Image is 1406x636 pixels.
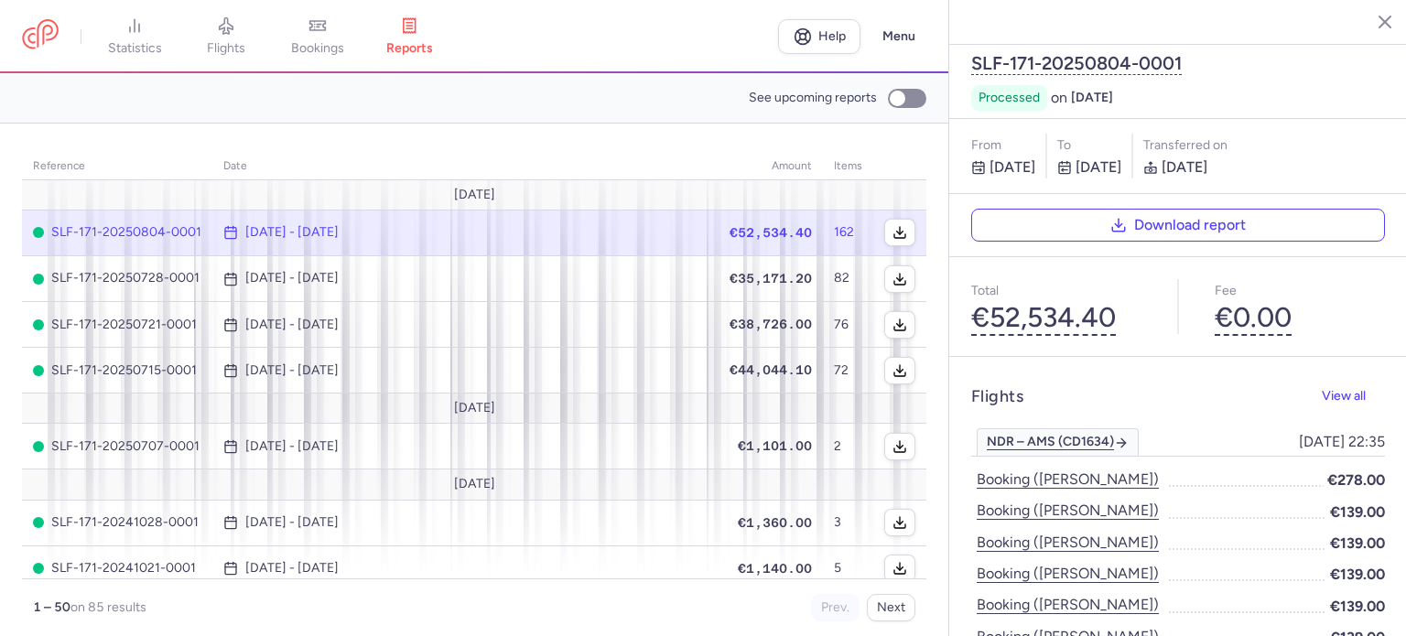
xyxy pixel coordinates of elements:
span: SLF-171-20241028-0001 [33,515,201,530]
span: [DATE] 22:35 [1299,434,1385,450]
span: [DATE] [1071,91,1113,105]
time: [DATE] - [DATE] [245,439,339,454]
span: SLF-171-20250728-0001 [33,271,201,286]
time: [DATE] - [DATE] [245,225,339,240]
button: Prev. [811,594,860,621]
span: Help [818,29,846,43]
time: [DATE] - [DATE] [245,561,339,576]
button: Booking ([PERSON_NAME]) [971,593,1164,617]
p: to [1057,134,1121,156]
p: [DATE] [1057,156,1121,178]
td: 5 [823,545,873,591]
td: 82 [823,255,873,301]
span: €1,360.00 [738,515,812,530]
button: €0.00 [1215,302,1292,334]
p: From [971,134,1035,156]
a: NDR – AMS (CD1634) [977,428,1139,456]
time: [DATE] - [DATE] [245,515,339,530]
p: [DATE] [1143,156,1385,178]
button: Next [867,594,915,621]
p: Total [971,279,1141,302]
span: €38,726.00 [730,317,812,331]
button: Download report [971,209,1385,242]
span: €139.00 [1330,595,1385,618]
a: reports [363,16,455,57]
span: bookings [291,40,344,57]
th: date [212,153,710,180]
button: Booking ([PERSON_NAME]) [971,468,1164,491]
span: reports [386,40,433,57]
button: €52,534.40 [971,302,1116,334]
h4: Flights [971,386,1023,407]
td: 3 [823,500,873,545]
span: flights [207,40,245,57]
a: CitizenPlane red outlined logo [22,19,59,53]
span: SLF-171-20250721-0001 [33,318,201,332]
span: View all [1322,389,1366,403]
span: SLF-171-20250715-0001 [33,363,201,378]
span: SLF-171-20241021-0001 [33,561,201,576]
a: Help [778,19,860,54]
button: Booking ([PERSON_NAME]) [971,499,1164,523]
td: 162 [823,210,873,255]
a: statistics [89,16,180,57]
strong: 1 – 50 [33,599,70,615]
button: View all [1303,379,1385,415]
p: Fee [1215,279,1385,302]
span: €35,171.20 [730,271,812,286]
time: [DATE] - [DATE] [245,318,339,332]
span: €139.00 [1330,501,1385,523]
span: processed [979,89,1040,107]
div: Transferred on [1143,134,1385,156]
button: Booking ([PERSON_NAME]) [971,531,1164,555]
button: Menu [871,19,926,54]
span: €139.00 [1330,563,1385,586]
span: €139.00 [1330,532,1385,555]
th: reference [22,153,212,180]
th: items [823,153,873,180]
time: [DATE] - [DATE] [245,271,339,286]
td: 76 [823,302,873,348]
span: €278.00 [1327,469,1385,491]
span: See upcoming reports [749,91,877,105]
span: [DATE] [454,477,495,491]
span: on 85 results [70,599,146,615]
button: SLF-171-20250804-0001 [971,52,1182,74]
div: on [971,85,1113,111]
span: €1,101.00 [738,438,812,453]
span: [DATE] [454,188,495,202]
span: €1,140.00 [738,561,812,576]
td: 2 [823,424,873,469]
span: €44,044.10 [730,362,812,377]
th: amount [710,153,823,180]
td: 72 [823,348,873,393]
span: [DATE] [454,401,495,415]
a: bookings [272,16,363,57]
span: SLF-171-20250707-0001 [33,439,201,454]
p: [DATE] [971,156,1035,178]
span: €52,534.40 [730,225,812,240]
span: SLF-171-20250804-0001 [33,225,201,240]
a: flights [180,16,272,57]
time: [DATE] - [DATE] [245,363,339,378]
button: Booking ([PERSON_NAME]) [971,562,1164,586]
span: statistics [108,40,162,57]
